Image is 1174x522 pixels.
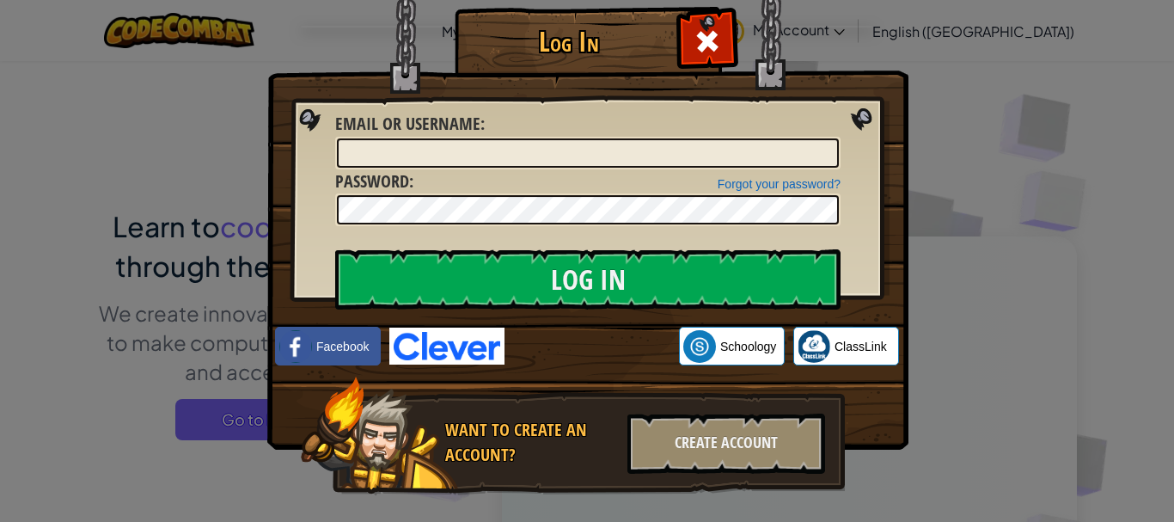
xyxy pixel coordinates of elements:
h1: Log In [459,27,678,57]
img: facebook_small.png [279,330,312,363]
span: Password [335,169,409,193]
span: Facebook [316,338,369,355]
img: schoology.png [683,330,716,363]
iframe: Sign in with Google Button [504,328,679,365]
input: Log In [335,249,841,310]
span: Email or Username [335,112,480,135]
img: classlink-logo-small.png [798,330,830,363]
img: clever-logo-blue.png [389,328,504,365]
a: Forgot your password? [718,177,841,191]
label: : [335,169,413,194]
span: ClassLink [835,338,887,355]
label: : [335,112,485,137]
div: Want to create an account? [445,418,617,467]
div: Create Account [627,414,825,474]
span: Schoology [720,338,776,355]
